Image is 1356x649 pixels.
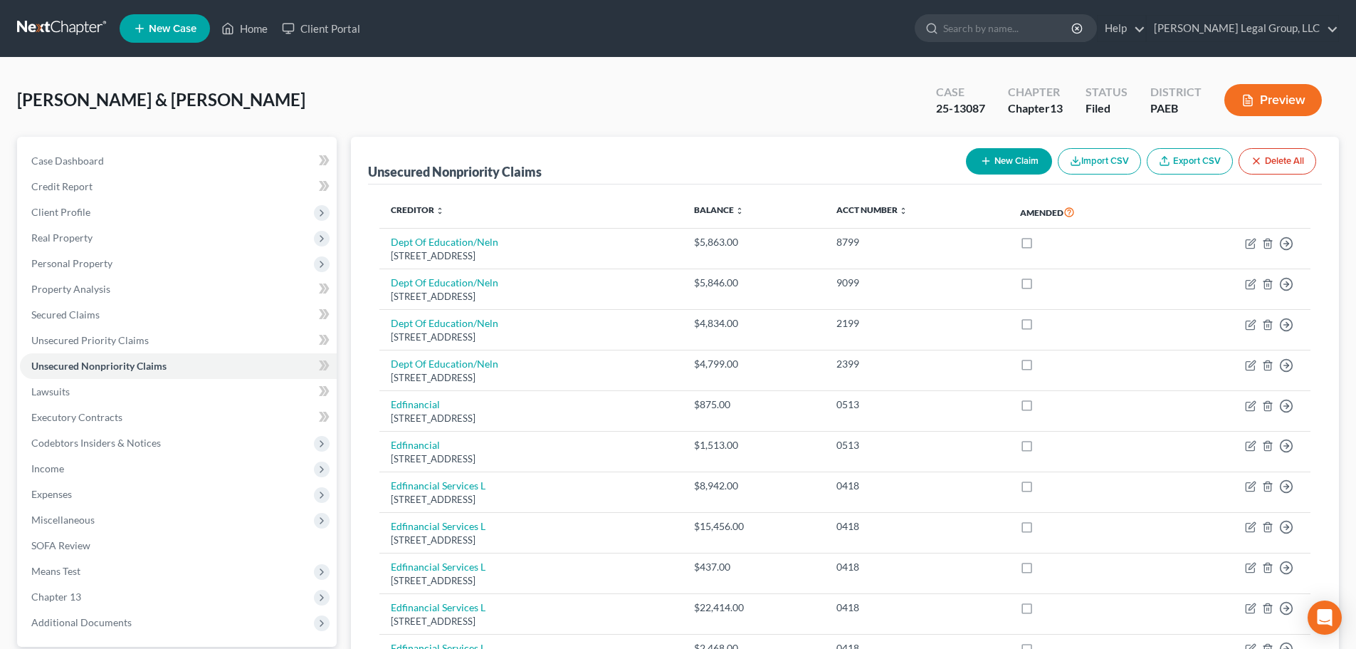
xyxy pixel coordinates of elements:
div: PAEB [1150,100,1202,117]
span: Miscellaneous [31,514,95,526]
div: 0418 [836,479,997,493]
a: Dept Of Education/Neln [391,317,498,329]
div: Status [1086,84,1128,100]
div: 0513 [836,398,997,412]
a: Edfinancial [391,439,440,451]
span: Means Test [31,565,80,577]
div: [STREET_ADDRESS] [391,574,671,588]
a: Secured Claims [20,302,337,328]
div: 2399 [836,357,997,371]
a: Case Dashboard [20,148,337,174]
div: $875.00 [694,398,813,412]
div: $5,846.00 [694,276,813,290]
a: Executory Contracts [20,405,337,430]
input: Search by name... [943,15,1073,41]
a: [PERSON_NAME] Legal Group, LLC [1147,16,1338,41]
div: District [1150,84,1202,100]
span: Additional Documents [31,616,132,628]
div: 0418 [836,519,997,534]
a: Balance unfold_more [694,204,744,215]
div: $22,414.00 [694,601,813,615]
div: 25-13087 [936,100,985,117]
div: [STREET_ADDRESS] [391,290,671,303]
div: [STREET_ADDRESS] [391,615,671,628]
a: Edfinancial Services L [391,520,485,532]
span: Expenses [31,488,72,500]
div: $15,456.00 [694,519,813,534]
a: Lawsuits [20,379,337,405]
span: Personal Property [31,257,112,269]
button: New Claim [966,148,1052,175]
div: Chapter [1008,84,1063,100]
div: 0418 [836,560,997,574]
span: Credit Report [31,180,93,192]
div: 2199 [836,316,997,331]
a: Property Analysis [20,276,337,302]
a: Dept Of Education/Neln [391,358,498,370]
a: Creditor unfold_more [391,204,444,215]
div: 0513 [836,438,997,452]
i: unfold_more [899,207,908,215]
span: Client Profile [31,206,90,218]
div: Chapter [1008,100,1063,117]
div: Case [936,84,985,100]
div: [STREET_ADDRESS] [391,493,671,507]
div: [STREET_ADDRESS] [391,534,671,547]
i: unfold_more [436,207,444,215]
span: [PERSON_NAME] & [PERSON_NAME] [17,89,305,110]
a: Home [214,16,275,41]
span: New Case [149,24,196,34]
div: 0418 [836,601,997,615]
span: Chapter 13 [31,591,81,603]
a: Edfinancial Services L [391,479,485,492]
span: Real Property [31,232,93,244]
div: Filed [1086,100,1128,117]
span: Codebtors Insiders & Notices [31,437,161,449]
a: Client Portal [275,16,367,41]
button: Import CSV [1058,148,1141,175]
span: Case Dashboard [31,155,104,167]
a: Unsecured Nonpriority Claims [20,353,337,379]
button: Preview [1224,84,1322,116]
a: Help [1098,16,1145,41]
span: Property Analysis [31,283,110,295]
div: [STREET_ADDRESS] [391,452,671,466]
div: [STREET_ADDRESS] [391,371,671,385]
div: $4,834.00 [694,316,813,331]
div: Unsecured Nonpriority Claims [368,163,542,180]
div: $1,513.00 [694,438,813,452]
span: Unsecured Priority Claims [31,334,149,346]
a: Acct Number unfold_more [836,204,908,215]
div: $4,799.00 [694,357,813,371]
div: [STREET_ADDRESS] [391,331,671,344]
a: Credit Report [20,174,337,199]
th: Amended [1009,196,1160,229]
span: Executory Contracts [31,411,122,423]
span: Secured Claims [31,308,100,321]
div: $5,863.00 [694,235,813,249]
a: Dept Of Education/Neln [391,236,498,248]
a: Edfinancial Services L [391,561,485,573]
div: [STREET_ADDRESS] [391,249,671,263]
span: Lawsuits [31,385,70,398]
i: unfold_more [735,207,744,215]
a: Dept Of Education/Neln [391,276,498,289]
div: $8,942.00 [694,479,813,493]
a: Edfinancial Services L [391,601,485,613]
a: Export CSV [1147,148,1233,175]
div: $437.00 [694,560,813,574]
div: [STREET_ADDRESS] [391,412,671,425]
span: Unsecured Nonpriority Claims [31,360,167,372]
span: SOFA Review [31,539,90,551]
div: 9099 [836,276,997,290]
span: 13 [1050,101,1063,115]
a: Edfinancial [391,398,440,410]
a: SOFA Review [20,533,337,559]
div: 8799 [836,235,997,249]
span: Income [31,462,64,474]
div: Open Intercom Messenger [1308,601,1342,635]
button: Delete All [1239,148,1316,175]
a: Unsecured Priority Claims [20,328,337,353]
